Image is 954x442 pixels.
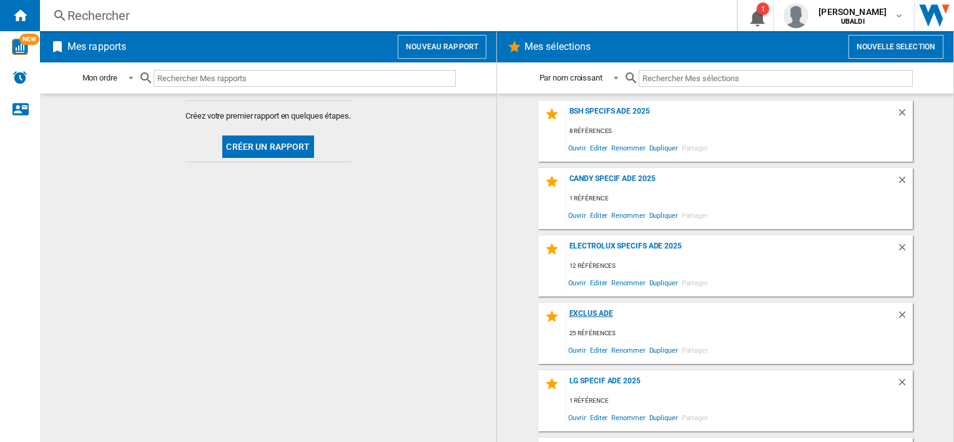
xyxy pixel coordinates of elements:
[154,70,456,87] input: Rechercher Mes rapports
[784,3,809,28] img: profile.jpg
[680,341,710,358] span: Partager
[647,207,680,223] span: Dupliquer
[566,174,897,191] div: CANDY SPECIF ADE 2025
[609,274,647,291] span: Renommer
[897,242,913,258] div: Supprimer
[897,174,913,191] div: Supprimer
[566,139,588,156] span: Ouvrir
[65,35,129,59] h2: Mes rapports
[897,309,913,326] div: Supprimer
[647,341,680,358] span: Dupliquer
[222,135,313,158] button: Créer un rapport
[82,73,117,82] div: Mon ordre
[12,39,28,55] img: wise-card.svg
[566,309,897,326] div: EXCLUS ADE
[566,341,588,358] span: Ouvrir
[588,207,609,223] span: Editer
[566,124,913,139] div: 8 références
[67,7,704,24] div: Rechercher
[647,139,680,156] span: Dupliquer
[609,341,647,358] span: Renommer
[819,6,887,18] span: [PERSON_NAME]
[566,376,897,393] div: LG SPECIF ADE 2025
[848,35,943,59] button: Nouvelle selection
[647,409,680,426] span: Dupliquer
[12,70,27,85] img: alerts-logo.svg
[639,70,913,87] input: Rechercher Mes sélections
[522,35,593,59] h2: Mes sélections
[609,139,647,156] span: Renommer
[609,409,647,426] span: Renommer
[566,274,588,291] span: Ouvrir
[185,110,350,122] span: Créez votre premier rapport en quelques étapes.
[588,341,609,358] span: Editer
[539,73,602,82] div: Par nom croissant
[566,409,588,426] span: Ouvrir
[609,207,647,223] span: Renommer
[680,409,710,426] span: Partager
[398,35,486,59] button: Nouveau rapport
[566,258,913,274] div: 12 références
[897,376,913,393] div: Supprimer
[566,326,913,341] div: 25 références
[566,242,897,258] div: ELECTROLUX SPECIFS ADE 2025
[588,139,609,156] span: Editer
[757,2,769,15] div: 1
[588,409,609,426] span: Editer
[19,34,39,45] span: NEW
[680,139,710,156] span: Partager
[566,207,588,223] span: Ouvrir
[680,274,710,291] span: Partager
[566,393,913,409] div: 1 référence
[588,274,609,291] span: Editer
[680,207,710,223] span: Partager
[566,107,897,124] div: BSH SPECIFS ADE 2025
[897,107,913,124] div: Supprimer
[841,17,865,26] b: UBALDI
[647,274,680,291] span: Dupliquer
[566,191,913,207] div: 1 référence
